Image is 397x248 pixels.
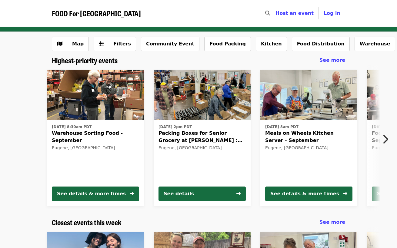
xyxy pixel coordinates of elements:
[265,10,270,16] i: search icon
[52,187,139,201] button: See details & more times
[265,124,299,130] time: [DATE] 8am PDT
[52,218,122,227] a: Closest events this week
[158,130,246,144] span: Packing Boxes for Senior Grocery at [PERSON_NAME] : September
[94,37,136,51] button: Filters (0 selected)
[52,145,139,150] div: Eugene, [GEOGRAPHIC_DATA]
[270,190,339,197] div: See details & more times
[343,191,347,197] i: arrow-right icon
[274,6,279,21] input: Search
[158,124,192,130] time: [DATE] 2pm PDT
[154,70,251,121] img: Packing Boxes for Senior Grocery at Bailey Hill : September organized by FOOD For Lane County
[154,70,251,206] a: See details for "Packing Boxes for Senior Grocery at Bailey Hill : September"
[52,130,139,144] span: Warehouse Sorting Food - September
[265,187,352,201] button: See details & more times
[355,37,395,51] button: Warehouse
[260,70,357,206] a: See details for "Meals on Wheels Kitchen Server - September"
[265,145,352,150] div: Eugene, [GEOGRAPHIC_DATA]
[319,219,345,225] span: See more
[319,57,345,63] span: See more
[52,55,118,65] span: Highest-priority events
[377,131,397,148] button: Next item
[204,37,251,51] button: Food Packing
[158,187,246,201] button: See details
[52,8,141,18] span: FOOD For [GEOGRAPHIC_DATA]
[275,10,314,16] a: Host an event
[72,41,84,47] span: Map
[47,218,350,227] div: Closest events this week
[319,7,345,19] button: Log in
[164,190,194,197] div: See details
[319,57,345,64] a: See more
[265,130,352,144] span: Meals on Wheels Kitchen Server - September
[57,41,62,47] i: map icon
[260,70,357,121] img: Meals on Wheels Kitchen Server - September organized by FOOD For Lane County
[52,56,118,65] a: Highest-priority events
[130,191,134,197] i: arrow-right icon
[47,70,144,206] a: See details for "Warehouse Sorting Food - September"
[319,219,345,226] a: See more
[52,9,141,18] a: FOOD For [GEOGRAPHIC_DATA]
[99,41,104,47] i: sliders-h icon
[52,124,92,130] time: [DATE] 8:30am PDT
[324,10,340,16] span: Log in
[158,145,246,150] div: Eugene, [GEOGRAPHIC_DATA]
[47,56,350,65] div: Highest-priority events
[52,37,89,51] button: Show map view
[382,134,388,145] i: chevron-right icon
[141,37,199,51] button: Community Event
[292,37,350,51] button: Food Distribution
[236,191,241,197] i: arrow-right icon
[113,41,131,47] span: Filters
[57,190,126,197] div: See details & more times
[52,217,122,227] span: Closest events this week
[47,70,144,121] img: Warehouse Sorting Food - September organized by FOOD For Lane County
[256,37,287,51] button: Kitchen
